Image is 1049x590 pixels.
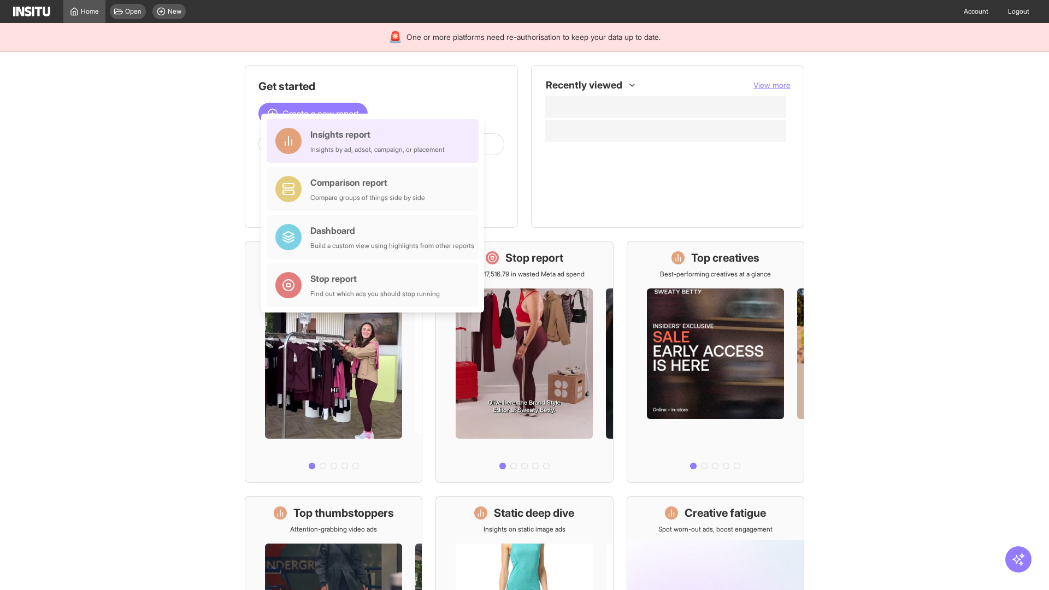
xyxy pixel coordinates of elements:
[310,176,425,189] div: Comparison report
[168,7,181,16] span: New
[505,250,563,265] h1: Stop report
[406,32,661,43] span: One or more platforms need re-authorisation to keep your data up to date.
[258,103,368,125] button: Create a new report
[290,525,377,534] p: Attention-grabbing video ads
[484,525,565,534] p: Insights on static image ads
[310,145,445,154] div: Insights by ad, adset, campaign, or placement
[245,241,422,483] a: What's live nowSee all active ads instantly
[753,80,791,91] button: View more
[282,107,359,120] span: Create a new report
[310,290,440,298] div: Find out which ads you should stop running
[627,241,804,483] a: Top creativesBest-performing creatives at a glance
[293,505,394,521] h1: Top thumbstoppers
[125,7,142,16] span: Open
[310,224,474,237] div: Dashboard
[310,241,474,250] div: Build a custom view using highlights from other reports
[753,80,791,90] span: View more
[258,79,504,94] h1: Get started
[691,250,759,265] h1: Top creatives
[435,241,613,483] a: Stop reportSave £17,516.79 in wasted Meta ad spend
[660,270,771,279] p: Best-performing creatives at a glance
[81,7,99,16] span: Home
[310,193,425,202] div: Compare groups of things side by side
[464,270,585,279] p: Save £17,516.79 in wasted Meta ad spend
[310,128,445,141] div: Insights report
[310,272,440,285] div: Stop report
[388,29,402,45] div: 🚨
[13,7,50,16] img: Logo
[494,505,574,521] h1: Static deep dive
